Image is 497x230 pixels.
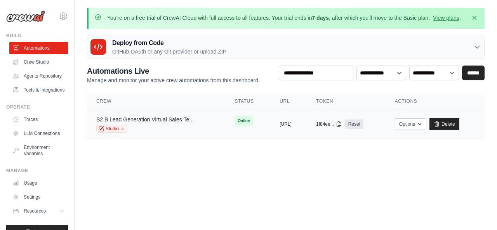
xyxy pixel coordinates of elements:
a: Crew Studio [9,56,68,68]
button: Resources [9,205,68,217]
a: Environment Variables [9,141,68,160]
a: Agents Repository [9,70,68,82]
a: View plans [433,15,459,21]
p: Manage and monitor your active crew automations from this dashboard. [87,76,260,84]
button: Options [395,118,426,130]
strong: 7 days [312,15,329,21]
a: Usage [9,177,68,189]
th: Status [225,93,270,109]
span: Online [235,116,253,126]
th: URL [270,93,307,109]
span: Resources [24,208,46,214]
div: Build [6,33,68,39]
a: Settings [9,191,68,203]
iframe: Chat Widget [458,193,497,230]
img: Logo [6,10,45,22]
div: Operate [6,104,68,110]
a: Tools & Integrations [9,84,68,96]
p: You're on a free trial of CrewAI Cloud with full access to all features. Your trial ends in , aft... [107,14,461,22]
a: Delete [429,118,459,130]
a: Reset [345,119,363,129]
a: Automations [9,42,68,54]
button: 1f84ee... [316,121,342,127]
a: Studio [96,125,127,133]
a: B2 B Lead Generation Virtual Sales Te... [96,116,194,123]
div: Manage [6,168,68,174]
h3: Deploy from Code [112,38,226,48]
p: GitHub OAuth or any Git provider or upload ZIP [112,48,226,55]
a: Traces [9,113,68,126]
th: Actions [386,93,485,109]
th: Crew [87,93,225,109]
a: LLM Connections [9,127,68,140]
th: Token [307,93,386,109]
h2: Automations Live [87,66,260,76]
